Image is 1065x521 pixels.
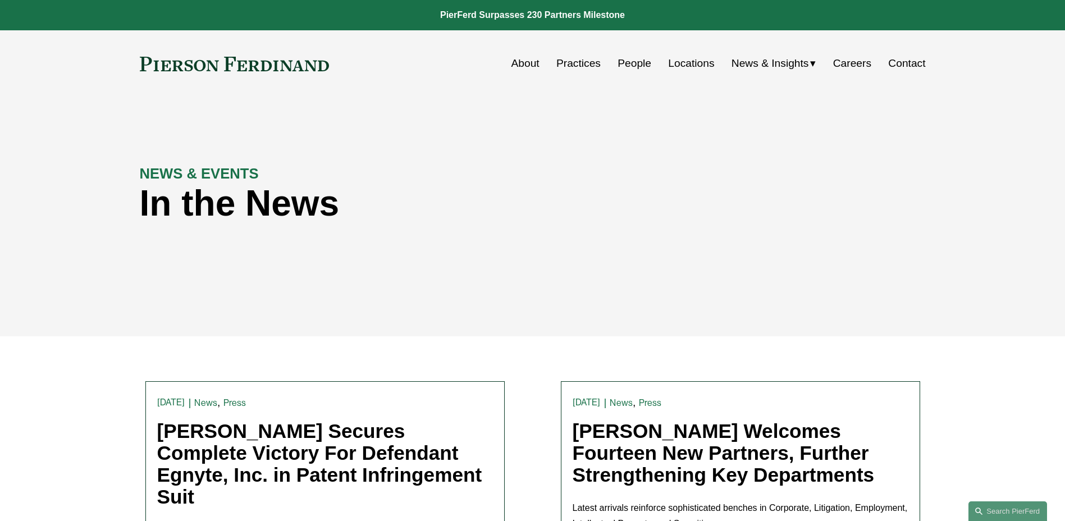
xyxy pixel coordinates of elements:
[217,396,220,408] span: ,
[194,397,217,408] a: News
[888,53,925,74] a: Contact
[833,53,871,74] a: Careers
[157,398,185,407] time: [DATE]
[573,398,601,407] time: [DATE]
[610,397,633,408] a: News
[140,166,259,181] strong: NEWS & EVENTS
[732,54,809,74] span: News & Insights
[668,53,714,74] a: Locations
[633,396,636,408] span: ,
[556,53,601,74] a: Practices
[140,183,729,224] h1: In the News
[223,397,246,408] a: Press
[618,53,651,74] a: People
[511,53,540,74] a: About
[639,397,662,408] a: Press
[968,501,1047,521] a: Search this site
[573,420,875,485] a: [PERSON_NAME] Welcomes Fourteen New Partners, Further Strengthening Key Departments
[732,53,816,74] a: folder dropdown
[157,420,482,507] a: [PERSON_NAME] Secures Complete Victory For Defendant Egnyte, Inc. in Patent Infringement Suit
